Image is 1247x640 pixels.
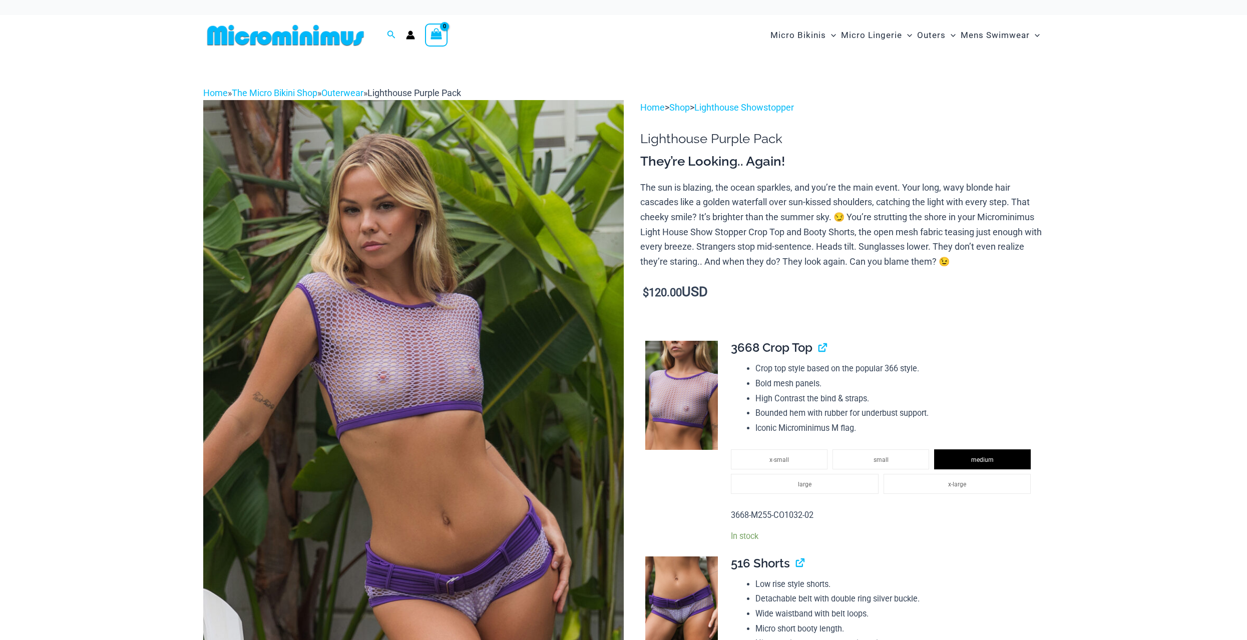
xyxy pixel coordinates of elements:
[755,361,1036,376] li: Crop top style based on the popular 366 style.
[755,621,1036,636] li: Micro short booty length.
[755,391,1036,406] li: High Contrast the bind & straps.
[406,31,415,40] a: Account icon link
[755,591,1036,606] li: Detachable belt with double ring silver buckle.
[731,508,1036,523] p: 3668-M255-CO1032-02
[874,456,889,463] span: small
[640,180,1044,269] p: The sun is blazing, the ocean sparkles, and you’re the main event. Your long, wavy blonde hair ca...
[645,341,718,450] img: Lighthouse Purples 3668 Crop Top
[946,23,956,48] span: Menu Toggle
[731,556,790,570] span: 516 Shorts
[321,88,363,98] a: Outerwear
[833,449,929,469] li: small
[425,24,448,47] a: View Shopping Cart, empty
[643,286,682,299] bdi: 120.00
[203,88,461,98] span: » » »
[640,131,1044,147] h1: Lighthouse Purple Pack
[798,481,811,488] span: large
[643,286,649,299] span: $
[755,376,1036,391] li: Bold mesh panels.
[766,19,1044,52] nav: Site Navigation
[770,23,826,48] span: Micro Bikinis
[755,421,1036,436] li: Iconic Microminimus M flag.
[768,20,839,51] a: Micro BikinisMenu ToggleMenu Toggle
[948,481,966,488] span: x-large
[731,340,812,355] span: 3668 Crop Top
[387,29,396,42] a: Search icon link
[731,474,878,494] li: large
[731,531,1036,541] p: In stock
[755,606,1036,621] li: Wide waistband with belt loops.
[640,285,1044,300] p: USD
[902,23,912,48] span: Menu Toggle
[669,102,690,113] a: Shop
[203,24,368,47] img: MM SHOP LOGO FLAT
[884,474,1031,494] li: x-large
[731,449,827,469] li: x-small
[755,577,1036,592] li: Low rise style shorts.
[1030,23,1040,48] span: Menu Toggle
[232,88,317,98] a: The Micro Bikini Shop
[367,88,461,98] span: Lighthouse Purple Pack
[915,20,958,51] a: OutersMenu ToggleMenu Toggle
[769,456,789,463] span: x-small
[640,102,665,113] a: Home
[694,102,794,113] a: Lighthouse Showstopper
[640,153,1044,170] h3: They’re Looking.. Again!
[917,23,946,48] span: Outers
[640,100,1044,115] p: > >
[971,456,994,463] span: medium
[203,88,228,98] a: Home
[958,20,1042,51] a: Mens SwimwearMenu ToggleMenu Toggle
[826,23,836,48] span: Menu Toggle
[961,23,1030,48] span: Mens Swimwear
[839,20,915,51] a: Micro LingerieMenu ToggleMenu Toggle
[841,23,902,48] span: Micro Lingerie
[934,449,1031,469] li: medium
[755,406,1036,421] li: Bounded hem with rubber for underbust support.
